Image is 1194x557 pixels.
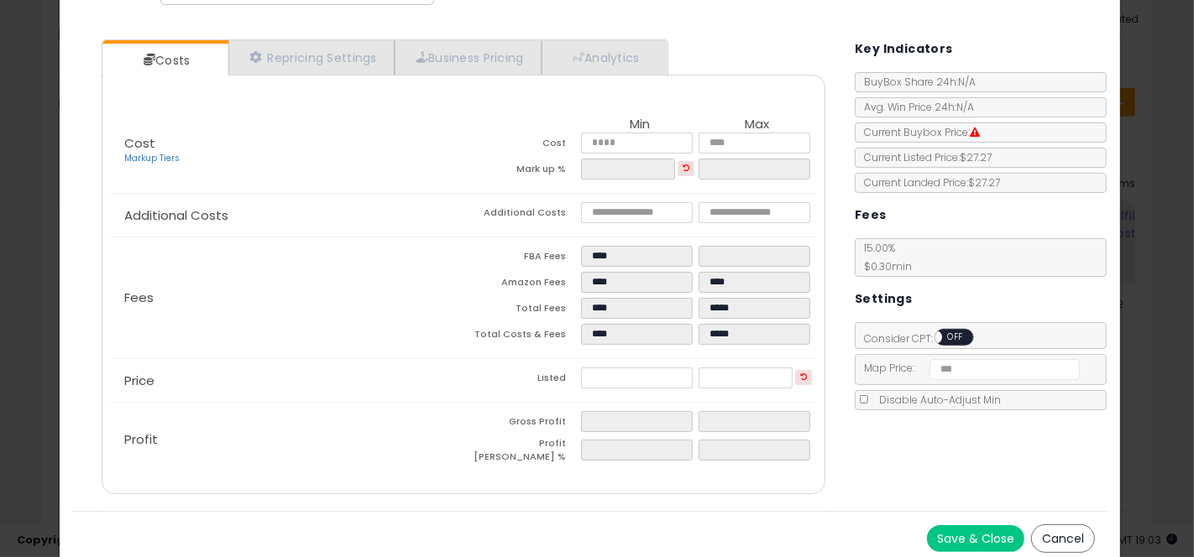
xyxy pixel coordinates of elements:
[856,75,976,89] span: BuyBox Share 24h: N/A
[463,411,581,437] td: Gross Profit
[856,175,1000,190] span: Current Landed Price: $27.27
[871,393,1001,407] span: Disable Auto-Adjust Min
[102,44,227,77] a: Costs
[855,289,912,310] h5: Settings
[856,125,980,139] span: Current Buybox Price:
[856,241,912,273] span: 15.00 %
[111,374,463,388] p: Price
[463,298,581,324] td: Total Fees
[463,133,581,159] td: Cost
[228,40,395,75] a: Repricing Settings
[111,291,463,305] p: Fees
[856,331,996,346] span: Consider CPT:
[855,205,887,226] h5: Fees
[111,209,463,222] p: Additional Costs
[463,272,581,298] td: Amazon Fees
[124,152,180,164] a: Markup Tiers
[943,331,970,345] span: OFF
[927,525,1024,552] button: Save & Close
[856,150,992,164] span: Current Listed Price: $27.27
[111,137,463,165] p: Cost
[463,324,581,350] td: Total Costs & Fees
[111,433,463,446] p: Profit
[855,39,953,60] h5: Key Indicators
[542,40,666,75] a: Analytics
[463,246,581,272] td: FBA Fees
[856,361,1080,375] span: Map Price:
[463,159,581,185] td: Mark up %
[463,437,581,468] td: Profit [PERSON_NAME] %
[463,202,581,228] td: Additional Costs
[970,128,980,138] i: Suppressed Buy Box
[581,117,699,133] th: Min
[395,40,542,75] a: Business Pricing
[856,259,912,273] span: $0.30 min
[463,367,581,393] td: Listed
[856,100,974,114] span: Avg. Win Price 24h: N/A
[1031,524,1095,553] button: Cancel
[699,117,816,133] th: Max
